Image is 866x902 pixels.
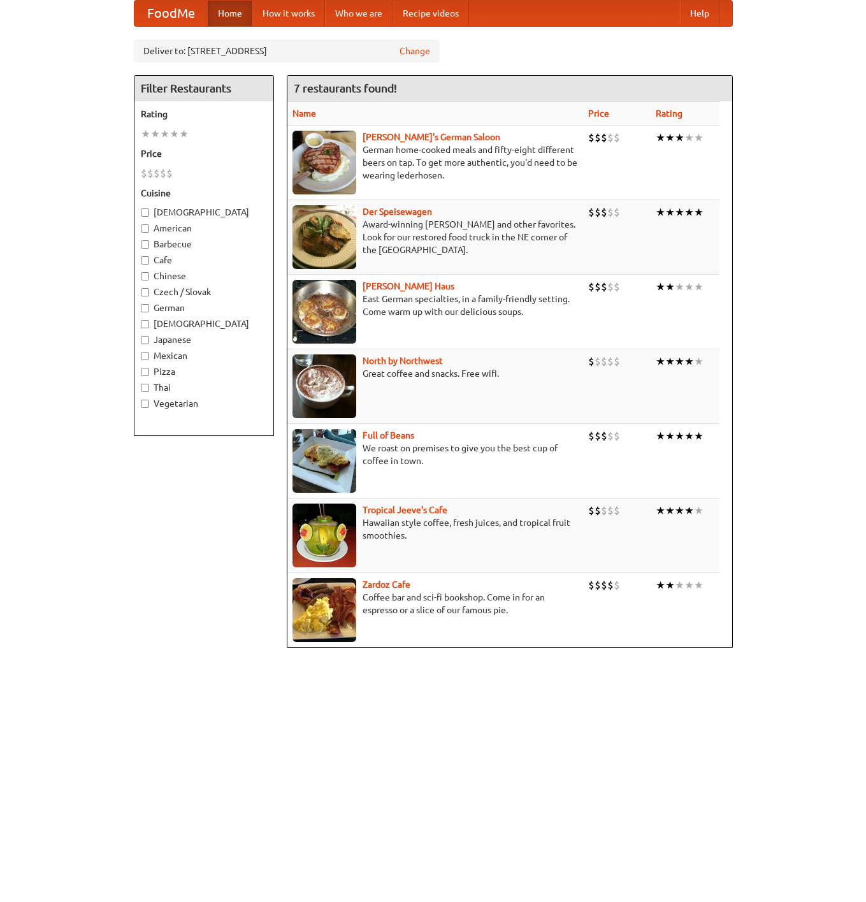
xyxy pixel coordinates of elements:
li: $ [141,166,147,180]
h5: Rating [141,108,267,120]
li: $ [160,166,166,180]
label: Mexican [141,349,267,362]
a: How it works [252,1,325,26]
li: $ [595,131,601,145]
li: $ [588,578,595,592]
li: $ [601,504,607,518]
li: ★ [656,280,665,294]
li: $ [595,429,601,443]
li: $ [607,504,614,518]
li: $ [607,578,614,592]
li: ★ [665,354,675,368]
h4: Filter Restaurants [134,76,273,101]
a: Who we are [325,1,393,26]
li: $ [614,354,620,368]
p: Coffee bar and sci-fi bookshop. Come in for an espresso or a slice of our famous pie. [292,591,578,616]
li: ★ [675,504,684,518]
li: $ [614,578,620,592]
label: [DEMOGRAPHIC_DATA] [141,206,267,219]
li: ★ [675,429,684,443]
li: $ [147,166,154,180]
input: American [141,224,149,233]
a: FoodMe [134,1,208,26]
label: Japanese [141,333,267,346]
li: $ [607,280,614,294]
li: $ [607,131,614,145]
li: $ [601,280,607,294]
a: Help [680,1,719,26]
input: Barbecue [141,240,149,249]
input: Chinese [141,272,149,280]
li: $ [166,166,173,180]
p: Award-winning [PERSON_NAME] and other favorites. Look for our restored food truck in the NE corne... [292,218,578,256]
li: ★ [150,127,160,141]
a: Change [400,45,430,57]
label: Barbecue [141,238,267,251]
li: $ [595,578,601,592]
li: ★ [656,578,665,592]
li: ★ [684,504,694,518]
li: ★ [694,205,704,219]
li: $ [588,205,595,219]
li: ★ [684,429,694,443]
label: Czech / Slovak [141,286,267,298]
ng-pluralize: 7 restaurants found! [294,82,397,94]
li: ★ [656,205,665,219]
img: beans.jpg [292,429,356,493]
li: $ [607,354,614,368]
label: American [141,222,267,235]
img: esthers.jpg [292,131,356,194]
li: $ [607,429,614,443]
li: ★ [160,127,170,141]
input: [DEMOGRAPHIC_DATA] [141,208,149,217]
a: Full of Beans [363,430,414,440]
p: We roast on premises to give you the best cup of coffee in town. [292,442,578,467]
a: Der Speisewagen [363,207,432,217]
input: Mexican [141,352,149,360]
li: $ [588,429,595,443]
input: Japanese [141,336,149,344]
input: Czech / Slovak [141,288,149,296]
li: ★ [675,131,684,145]
label: Chinese [141,270,267,282]
a: Tropical Jeeve's Cafe [363,505,447,515]
li: ★ [675,280,684,294]
li: $ [614,131,620,145]
li: ★ [179,127,189,141]
li: $ [614,429,620,443]
li: ★ [141,127,150,141]
li: ★ [694,354,704,368]
a: Home [208,1,252,26]
li: ★ [694,429,704,443]
label: Cafe [141,254,267,266]
li: ★ [684,205,694,219]
label: Pizza [141,365,267,378]
img: zardoz.jpg [292,578,356,642]
li: ★ [684,578,694,592]
li: ★ [656,131,665,145]
a: Rating [656,108,682,119]
li: $ [595,205,601,219]
a: [PERSON_NAME] Haus [363,281,454,291]
li: $ [614,504,620,518]
li: ★ [665,504,675,518]
input: Thai [141,384,149,392]
li: ★ [665,280,675,294]
p: German home-cooked meals and fifty-eight different beers on tap. To get more authentic, you'd nee... [292,143,578,182]
li: $ [588,131,595,145]
li: $ [595,280,601,294]
input: German [141,304,149,312]
li: ★ [656,504,665,518]
li: $ [607,205,614,219]
p: Great coffee and snacks. Free wifi. [292,367,578,380]
li: $ [601,131,607,145]
li: ★ [665,205,675,219]
a: [PERSON_NAME]'s German Saloon [363,132,500,142]
b: Zardoz Cafe [363,579,410,590]
li: ★ [694,578,704,592]
input: Vegetarian [141,400,149,408]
